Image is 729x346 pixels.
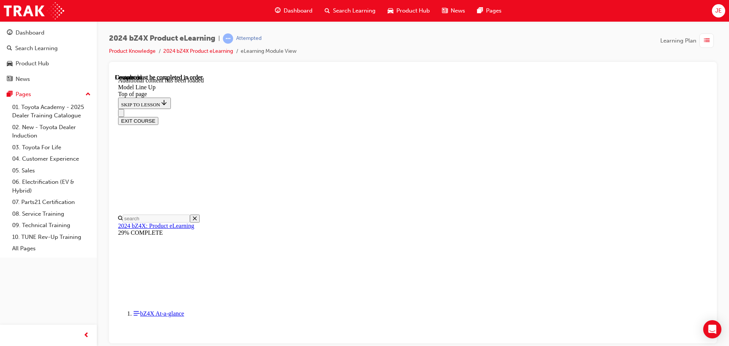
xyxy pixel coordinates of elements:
[9,176,94,196] a: 06. Electrification (EV & Hybrid)
[660,36,696,45] span: Learning Plan
[712,4,725,17] button: JE
[442,6,448,16] span: news-icon
[9,153,94,165] a: 04. Customer Experience
[436,3,471,19] a: news-iconNews
[477,6,483,16] span: pages-icon
[3,3,593,10] div: Additional content has been loaded
[109,34,215,43] span: 2024 bZ4X Product eLearning
[16,28,44,37] div: Dashboard
[163,48,233,54] a: 2024 bZ4X Product eLearning
[15,44,58,53] div: Search Learning
[6,28,53,33] span: SKIP TO LESSON
[223,33,233,44] span: learningRecordVerb_ATTEMPT-icon
[9,231,94,243] a: 10. TUNE Rev-Up Training
[715,6,722,15] span: JE
[382,3,436,19] a: car-iconProduct Hub
[9,208,94,220] a: 08. Service Training
[9,122,94,142] a: 02. New - Toyota Dealer Induction
[84,331,89,340] span: prev-icon
[7,76,13,83] span: news-icon
[660,33,717,48] button: Learning Plan
[3,10,593,17] div: Model Line Up
[3,87,94,101] button: Pages
[3,72,94,86] a: News
[703,320,721,338] div: Open Intercom Messenger
[3,41,94,55] a: Search Learning
[9,101,94,122] a: 01. Toyota Academy - 2025 Dealer Training Catalogue
[7,45,12,52] span: search-icon
[284,6,312,15] span: Dashboard
[3,26,94,40] a: Dashboard
[704,36,710,46] span: list-icon
[3,24,56,35] button: SKIP TO LESSON
[396,6,430,15] span: Product Hub
[9,165,94,177] a: 05. Sales
[486,6,502,15] span: Pages
[3,155,593,162] div: 29% COMPLETE
[3,43,43,51] button: EXIT COURSE
[3,149,79,155] a: 2024 bZ4X: Product eLearning
[241,47,297,56] li: eLearning Module View
[3,17,593,24] div: Top of page
[9,196,94,208] a: 07. Parts21 Certification
[236,35,262,42] div: Attempted
[218,34,220,43] span: |
[16,59,49,68] div: Product Hub
[75,141,85,149] button: Close search menu
[3,24,94,87] button: DashboardSearch LearningProduct HubNews
[16,75,30,84] div: News
[85,90,91,100] span: up-icon
[9,142,94,153] a: 03. Toyota For Life
[4,2,64,19] img: Trak
[3,35,9,43] button: Close navigation menu
[275,6,281,16] span: guage-icon
[109,48,156,54] a: Product Knowledge
[325,6,330,16] span: search-icon
[388,6,393,16] span: car-icon
[16,90,31,99] div: Pages
[333,6,376,15] span: Search Learning
[269,3,319,19] a: guage-iconDashboard
[7,60,13,67] span: car-icon
[8,141,75,149] input: Search
[451,6,465,15] span: News
[9,243,94,254] a: All Pages
[9,220,94,231] a: 09. Technical Training
[471,3,508,19] a: pages-iconPages
[3,57,94,71] a: Product Hub
[7,30,13,36] span: guage-icon
[7,91,13,98] span: pages-icon
[319,3,382,19] a: search-iconSearch Learning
